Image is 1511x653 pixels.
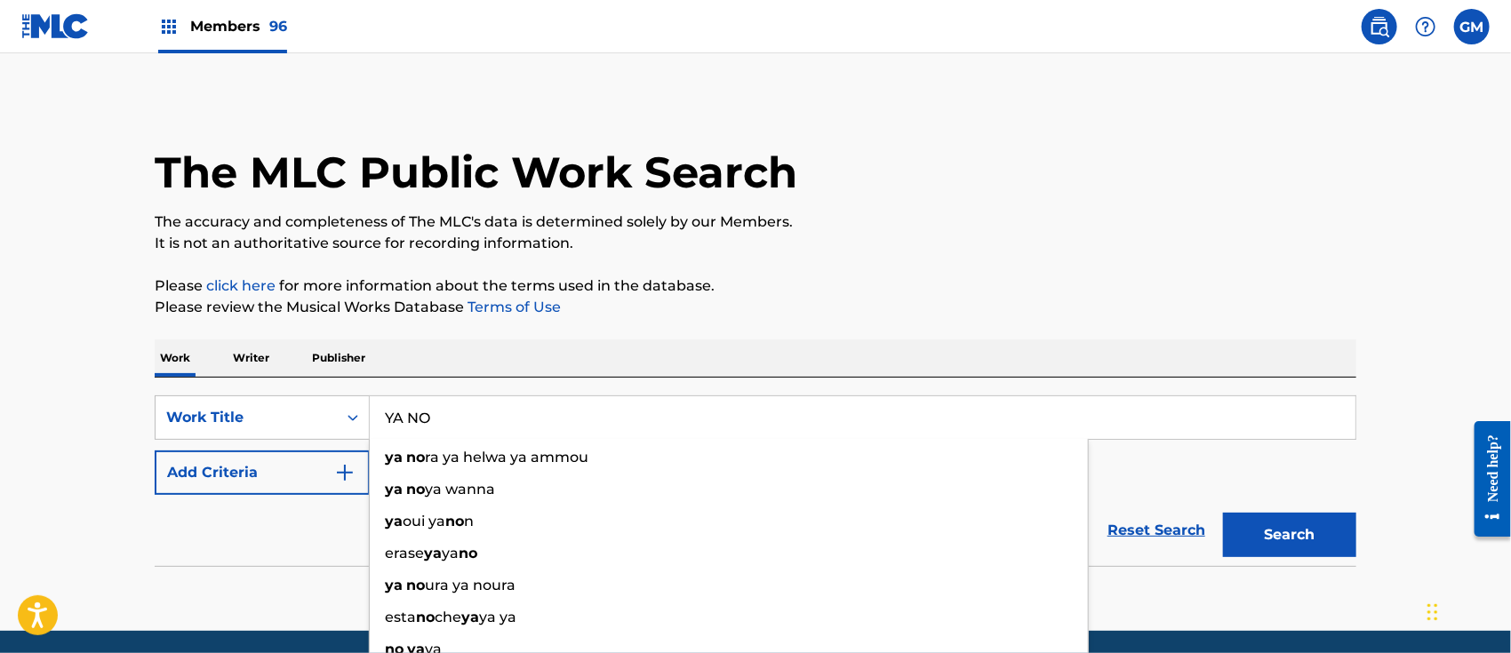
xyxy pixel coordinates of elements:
[385,449,403,466] strong: ya
[424,545,442,561] strong: ya
[403,513,445,530] span: oui ya
[1415,16,1436,37] img: help
[1454,9,1490,44] div: User Menu
[385,513,403,530] strong: ya
[334,462,356,483] img: 9d2ae6d4665cec9f34b9.svg
[406,577,425,593] strong: no
[21,13,90,39] img: MLC Logo
[1461,408,1511,551] iframe: Resource Center
[459,545,477,561] strong: no
[406,481,425,498] strong: no
[435,609,461,625] span: che
[464,513,474,530] span: n
[1408,9,1443,44] div: Help
[155,146,797,199] h1: The MLC Public Work Search
[190,16,287,36] span: Members
[155,450,370,495] button: Add Criteria
[442,545,459,561] span: ya
[464,299,561,315] a: Terms of Use
[158,16,180,37] img: Top Rightsholders
[155,233,1356,254] p: It is not an authoritative source for recording information.
[445,513,464,530] strong: no
[155,297,1356,318] p: Please review the Musical Works Database
[155,339,196,377] p: Work
[425,449,588,466] span: ra ya helwa ya ammou
[269,18,287,35] span: 96
[155,211,1356,233] p: The accuracy and completeness of The MLC's data is determined solely by our Members.
[425,481,495,498] span: ya wanna
[406,449,425,466] strong: no
[155,275,1356,297] p: Please for more information about the terms used in the database.
[228,339,275,377] p: Writer
[166,407,326,428] div: Work Title
[425,577,516,593] span: ura ya noura
[1099,511,1214,550] a: Reset Search
[1422,568,1511,653] iframe: Chat Widget
[416,609,435,625] strong: no
[385,577,403,593] strong: ya
[155,395,1356,566] form: Search Form
[206,277,276,294] a: click here
[385,545,424,561] span: erase
[1427,585,1438,639] div: Drag
[479,609,516,625] span: ya ya
[1223,513,1356,557] button: Search
[1369,16,1390,37] img: search
[307,339,371,377] p: Publisher
[461,609,479,625] strong: ya
[385,481,403,498] strong: ya
[385,609,416,625] span: esta
[1362,9,1397,44] a: Public Search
